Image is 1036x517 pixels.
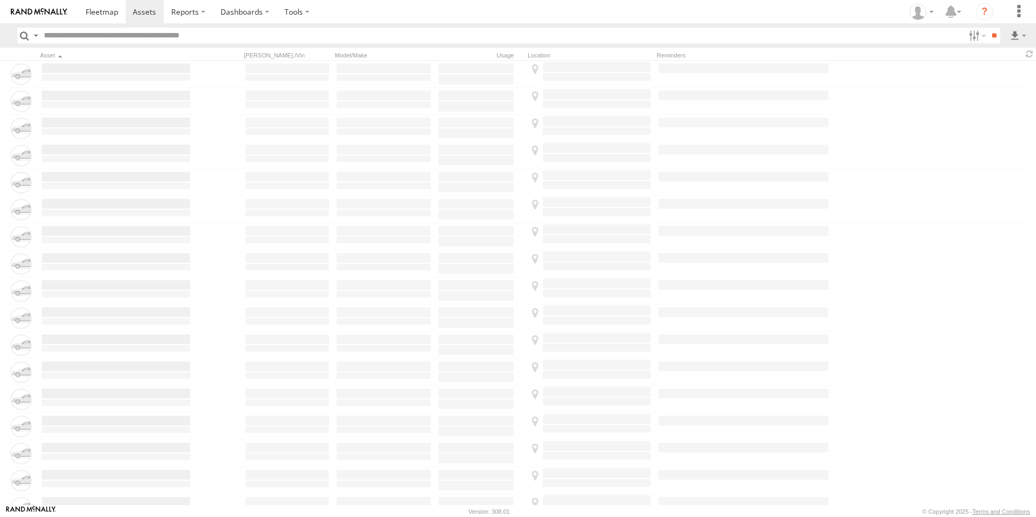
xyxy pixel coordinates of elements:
[11,8,67,16] img: rand-logo.svg
[244,51,331,59] div: [PERSON_NAME]./Vin
[437,51,523,59] div: Usage
[964,28,988,43] label: Search Filter Options
[469,508,510,515] div: Version: 308.01
[31,28,40,43] label: Search Query
[528,51,652,59] div: Location
[1023,49,1036,59] span: Refresh
[906,4,937,20] div: Darren Ward
[922,508,1030,515] div: © Copyright 2025 -
[657,51,830,59] div: Reminders
[1009,28,1027,43] label: Export results as...
[40,51,192,59] div: Click to Sort
[335,51,432,59] div: Model/Make
[6,506,56,517] a: Visit our Website
[973,508,1030,515] a: Terms and Conditions
[976,3,993,21] i: ?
